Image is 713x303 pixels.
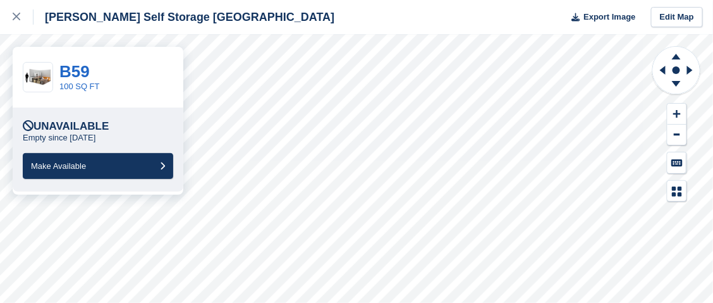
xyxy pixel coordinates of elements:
a: 100 SQ FT [59,82,100,91]
div: Unavailable [23,120,109,133]
a: Edit Map [651,7,703,28]
button: Zoom Out [667,125,686,145]
button: Map Legend [667,181,686,202]
span: Make Available [31,161,86,171]
button: Keyboard Shortcuts [667,152,686,173]
p: Empty since [DATE] [23,133,95,143]
a: B59 [59,62,90,81]
span: Export Image [583,11,635,23]
button: Make Available [23,153,173,179]
button: Zoom In [667,104,686,125]
img: 100-sqft-unit.jpg [23,66,52,89]
div: [PERSON_NAME] Self Storage [GEOGRAPHIC_DATA] [34,9,334,25]
button: Export Image [564,7,636,28]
